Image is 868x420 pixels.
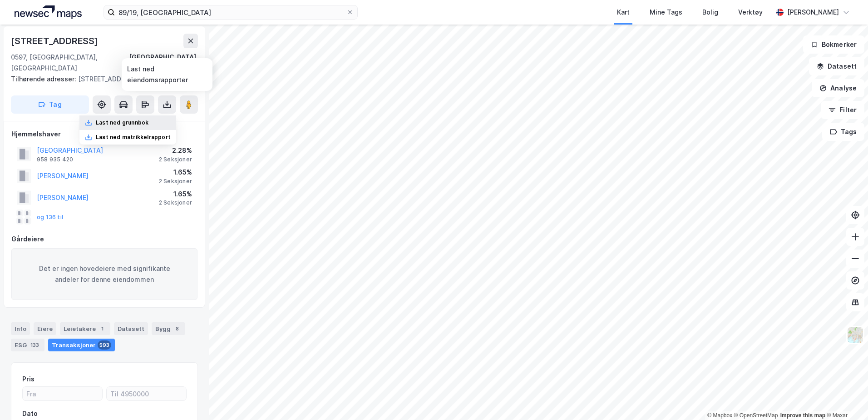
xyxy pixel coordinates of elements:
[650,7,682,18] div: Mine Tags
[22,374,35,385] div: Pris
[98,324,107,333] div: 1
[15,5,82,19] img: logo.a4113a55bc3d86da70a041830d287a7e.svg
[11,74,191,85] div: [STREET_ADDRESS]
[823,376,868,420] iframe: Chat Widget
[96,119,148,126] div: Last ned grunnbok
[29,340,41,350] div: 133
[812,79,864,97] button: Analyse
[48,339,115,351] div: Transaksjoner
[809,57,864,75] button: Datasett
[787,7,839,18] div: [PERSON_NAME]
[60,322,110,335] div: Leietakere
[11,234,197,245] div: Gårdeiere
[159,189,192,200] div: 1.65%
[115,5,346,19] input: Søk på adresse, matrikkel, gårdeiere, leietakere eller personer
[159,145,192,156] div: 2.28%
[823,376,868,420] div: Kontrollprogram for chat
[22,408,38,419] div: Dato
[11,322,30,335] div: Info
[847,326,864,344] img: Z
[738,7,763,18] div: Verktøy
[11,95,89,114] button: Tag
[803,35,864,54] button: Bokmerker
[96,134,171,141] div: Last ned matrikkelrapport
[707,412,732,419] a: Mapbox
[702,7,718,18] div: Bolig
[11,129,197,140] div: Hjemmelshaver
[23,387,102,400] input: Fra
[34,322,56,335] div: Eiere
[37,156,73,163] div: 958 935 420
[11,52,129,74] div: 0597, [GEOGRAPHIC_DATA], [GEOGRAPHIC_DATA]
[11,75,78,83] span: Tilhørende adresser:
[159,167,192,178] div: 1.65%
[98,340,111,350] div: 593
[107,387,186,400] input: Til 4950000
[114,322,148,335] div: Datasett
[734,412,778,419] a: OpenStreetMap
[173,324,182,333] div: 8
[11,339,44,351] div: ESG
[159,199,192,206] div: 2 Seksjoner
[822,123,864,141] button: Tags
[152,322,185,335] div: Bygg
[617,7,630,18] div: Kart
[11,248,197,300] div: Det er ingen hovedeiere med signifikante andeler for denne eiendommen
[780,412,825,419] a: Improve this map
[159,156,192,163] div: 2 Seksjoner
[821,101,864,119] button: Filter
[11,34,100,48] div: [STREET_ADDRESS]
[159,178,192,185] div: 2 Seksjoner
[129,52,198,74] div: [GEOGRAPHIC_DATA], 89/19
